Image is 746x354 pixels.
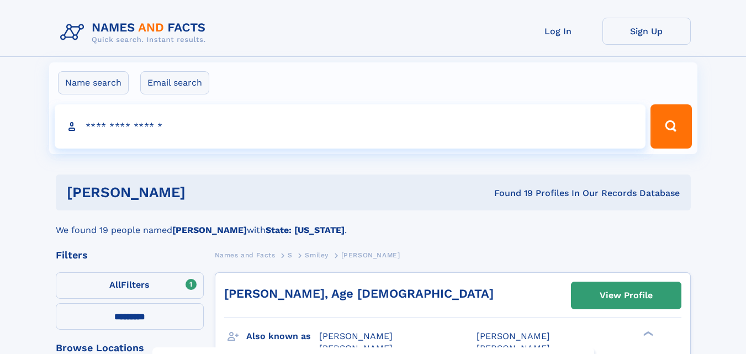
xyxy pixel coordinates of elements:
[224,287,494,300] a: [PERSON_NAME], Age [DEMOGRAPHIC_DATA]
[56,343,204,353] div: Browse Locations
[56,18,215,47] img: Logo Names and Facts
[477,331,550,341] span: [PERSON_NAME]
[641,330,654,337] div: ❯
[67,186,340,199] h1: [PERSON_NAME]
[215,248,276,262] a: Names and Facts
[109,279,121,290] span: All
[319,343,393,353] span: [PERSON_NAME]
[56,272,204,299] label: Filters
[266,225,345,235] b: State: [US_STATE]
[572,282,681,309] a: View Profile
[58,71,129,94] label: Name search
[172,225,247,235] b: [PERSON_NAME]
[477,343,550,353] span: [PERSON_NAME]
[305,251,329,259] span: Smiley
[602,18,691,45] a: Sign Up
[56,210,691,237] div: We found 19 people named with .
[319,331,393,341] span: [PERSON_NAME]
[288,248,293,262] a: S
[305,248,329,262] a: Smiley
[514,18,602,45] a: Log In
[246,327,319,346] h3: Also known as
[55,104,646,149] input: search input
[341,251,400,259] span: [PERSON_NAME]
[140,71,209,94] label: Email search
[340,187,680,199] div: Found 19 Profiles In Our Records Database
[600,283,653,308] div: View Profile
[288,251,293,259] span: S
[650,104,691,149] button: Search Button
[56,250,204,260] div: Filters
